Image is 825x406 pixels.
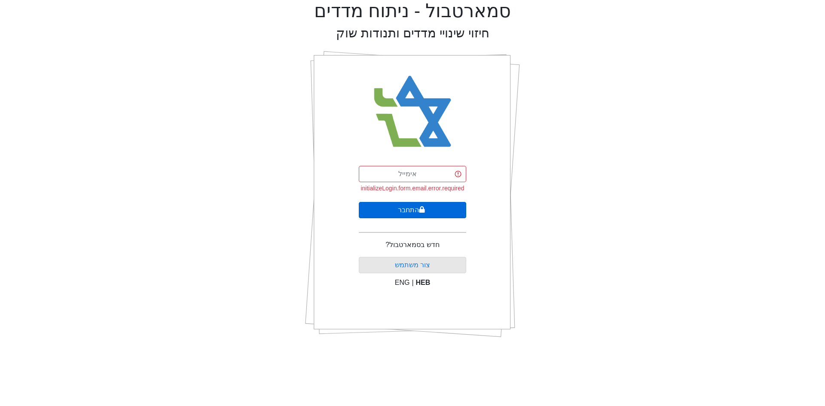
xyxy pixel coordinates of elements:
[395,279,410,286] span: ENG
[412,279,413,286] span: |
[366,64,459,159] img: Smart Bull
[385,240,439,250] p: חדש בסמארטבול?
[336,26,489,41] h2: חיזוי שינויי מדדים ותנודות שוק
[359,184,466,193] div: initializeLogin.form.email.error.required
[359,257,466,273] button: צור משתמש
[359,166,466,182] input: אימייל
[359,202,466,218] button: התחבר
[395,261,430,269] a: צור משתמש
[416,279,431,286] span: HEB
